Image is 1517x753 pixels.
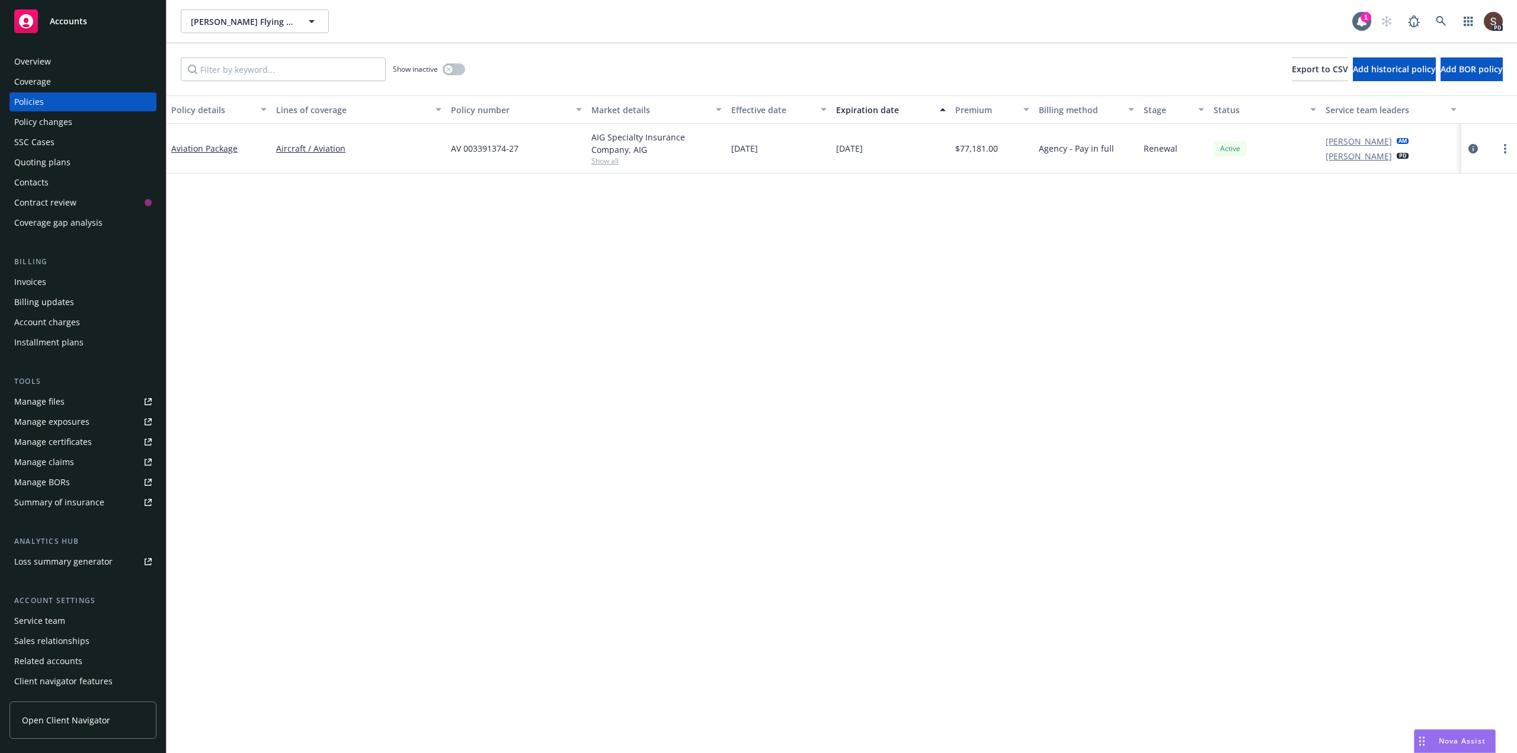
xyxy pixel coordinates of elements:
[1457,9,1480,33] a: Switch app
[1326,104,1443,116] div: Service team leaders
[1498,142,1512,156] a: more
[14,293,74,312] div: Billing updates
[9,313,156,332] a: Account charges
[14,313,80,332] div: Account charges
[731,142,758,155] span: [DATE]
[14,652,82,671] div: Related accounts
[271,95,446,124] button: Lines of coverage
[1209,95,1321,124] button: Status
[9,632,156,651] a: Sales relationships
[955,104,1017,116] div: Premium
[1441,63,1503,75] span: Add BOR policy
[1353,57,1436,81] button: Add historical policy
[14,392,65,411] div: Manage files
[9,92,156,111] a: Policies
[731,104,814,116] div: Effective date
[1414,730,1429,752] div: Drag to move
[9,652,156,671] a: Related accounts
[9,173,156,192] a: Contacts
[14,412,89,431] div: Manage exposures
[14,113,72,132] div: Policy changes
[181,9,329,33] button: [PERSON_NAME] Flying Service Inc (Commercial)
[1039,104,1121,116] div: Billing method
[14,453,74,472] div: Manage claims
[1218,143,1242,154] span: Active
[1466,142,1480,156] a: circleInformation
[14,672,113,691] div: Client navigator features
[276,142,441,155] a: Aircraft / Aviation
[276,104,428,116] div: Lines of coverage
[171,104,254,116] div: Policy details
[191,15,293,28] span: [PERSON_NAME] Flying Service Inc (Commercial)
[50,17,87,26] span: Accounts
[1039,142,1114,155] span: Agency - Pay in full
[14,92,44,111] div: Policies
[22,714,110,726] span: Open Client Navigator
[1144,142,1177,155] span: Renewal
[9,273,156,291] a: Invoices
[9,376,156,387] div: Tools
[14,632,89,651] div: Sales relationships
[950,95,1035,124] button: Premium
[14,72,51,91] div: Coverage
[1441,57,1503,81] button: Add BOR policy
[14,432,92,451] div: Manage certificates
[591,156,722,166] span: Show all
[446,95,586,124] button: Policy number
[9,333,156,352] a: Installment plans
[14,273,46,291] div: Invoices
[451,142,519,155] span: AV 003391374-27
[831,95,950,124] button: Expiration date
[1139,95,1209,124] button: Stage
[9,611,156,630] a: Service team
[1484,12,1503,31] img: photo
[1321,95,1461,124] button: Service team leaders
[9,432,156,451] a: Manage certificates
[9,193,156,212] a: Contract review
[14,493,104,512] div: Summary of insurance
[727,95,831,124] button: Effective date
[451,104,568,116] div: Policy number
[167,95,271,124] button: Policy details
[1326,150,1392,162] a: [PERSON_NAME]
[9,536,156,547] div: Analytics hub
[9,5,156,38] a: Accounts
[9,52,156,71] a: Overview
[14,193,76,212] div: Contract review
[9,412,156,431] a: Manage exposures
[9,453,156,472] a: Manage claims
[591,104,709,116] div: Market details
[14,213,103,232] div: Coverage gap analysis
[836,142,863,155] span: [DATE]
[14,52,51,71] div: Overview
[1034,95,1139,124] button: Billing method
[1375,9,1398,33] a: Start snowing
[181,57,386,81] input: Filter by keyword...
[587,95,727,124] button: Market details
[14,611,65,630] div: Service team
[9,595,156,607] div: Account settings
[9,153,156,172] a: Quoting plans
[14,153,71,172] div: Quoting plans
[393,64,438,74] span: Show inactive
[591,131,722,156] div: AIG Specialty Insurance Company, AIG
[1214,104,1303,116] div: Status
[1292,63,1348,75] span: Export to CSV
[1144,104,1191,116] div: Stage
[9,473,156,492] a: Manage BORs
[14,333,84,352] div: Installment plans
[9,72,156,91] a: Coverage
[9,392,156,411] a: Manage files
[9,293,156,312] a: Billing updates
[9,552,156,571] a: Loss summary generator
[14,173,49,192] div: Contacts
[955,142,998,155] span: $77,181.00
[9,113,156,132] a: Policy changes
[1361,10,1371,21] div: 1
[1326,135,1392,148] a: [PERSON_NAME]
[1429,9,1453,33] a: Search
[1292,57,1348,81] button: Export to CSV
[1439,736,1486,746] span: Nova Assist
[9,672,156,691] a: Client navigator features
